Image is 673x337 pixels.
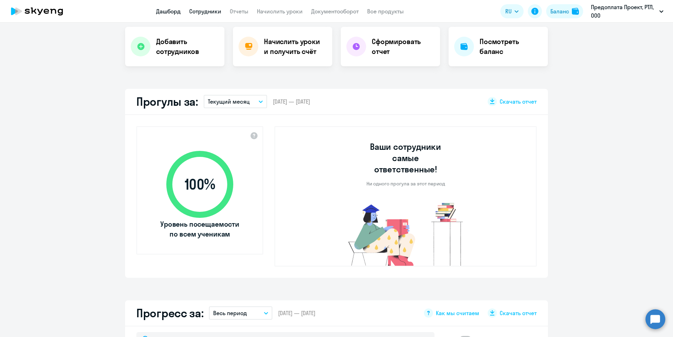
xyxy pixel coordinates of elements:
a: Начислить уроки [257,8,303,15]
h4: Сформировать отчет [372,37,434,56]
button: Балансbalance [546,4,583,18]
h3: Ваши сотрудники самые ответственные! [360,141,451,175]
span: Как мы считаем [436,309,479,317]
span: Уровень посещаемости по всем ученикам [159,219,240,239]
button: RU [500,4,524,18]
span: 100 % [159,176,240,193]
button: Весь период [209,306,272,320]
a: Документооборот [311,8,359,15]
h2: Прогресс за: [136,306,203,320]
a: Сотрудники [189,8,221,15]
img: balance [572,8,579,15]
p: Ни одного прогула за этот период [366,180,445,187]
h4: Добавить сотрудников [156,37,219,56]
span: [DATE] — [DATE] [273,98,310,105]
h4: Начислить уроки и получить счёт [264,37,325,56]
span: [DATE] — [DATE] [278,309,315,317]
h2: Прогулы за: [136,94,198,109]
button: Текущий месяц [204,95,267,108]
div: Баланс [550,7,569,16]
a: Дашборд [156,8,181,15]
a: Все продукты [367,8,404,15]
p: Текущий месяц [208,97,250,106]
a: Отчеты [230,8,248,15]
p: Предоплата Проект, РТЛ, ООО [591,3,656,20]
img: no-truants [335,201,476,266]
h4: Посмотреть баланс [480,37,542,56]
span: RU [505,7,512,16]
button: Предоплата Проект, РТЛ, ООО [587,3,667,20]
span: Скачать отчет [500,309,537,317]
span: Скачать отчет [500,98,537,105]
p: Весь период [213,309,247,317]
